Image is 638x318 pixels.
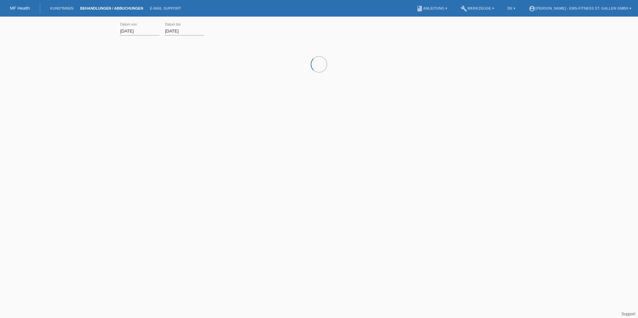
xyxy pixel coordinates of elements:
[47,6,77,10] a: Kund*innen
[147,6,184,10] a: E-Mail Support
[416,5,423,12] i: book
[529,5,535,12] i: account_circle
[10,6,30,11] a: MF Health
[504,6,519,10] a: DE ▾
[77,6,147,10] a: Behandlungen / Abbuchungen
[413,6,451,10] a: bookAnleitung ▾
[457,6,497,10] a: buildWerkzeuge ▾
[461,5,467,12] i: build
[525,6,635,10] a: account_circle[PERSON_NAME] - EMS-Fitness St. Gallen GmbH ▾
[621,312,635,316] a: Support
